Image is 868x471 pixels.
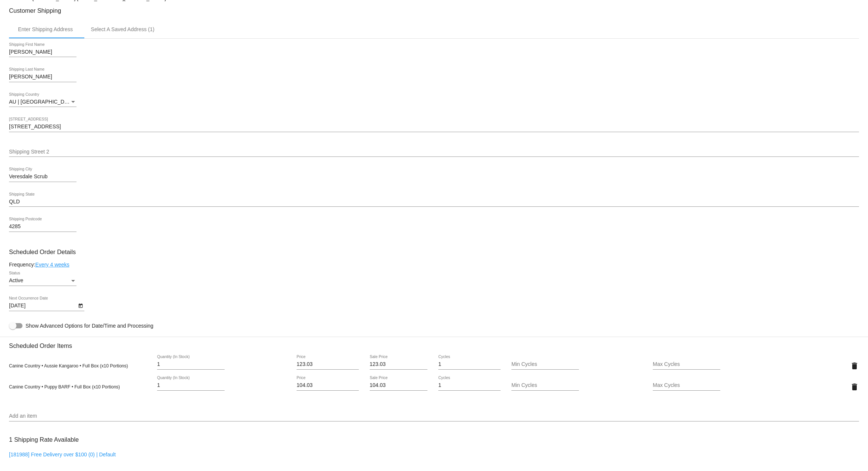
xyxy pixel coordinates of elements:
[9,363,128,369] span: Canine Country • Aussie Kangaroo • Full Box (x10 Portions)
[9,277,23,283] span: Active
[370,361,428,367] input: Sale Price
[91,26,154,32] div: Select A Saved Address (1)
[9,99,76,105] mat-select: Shipping Country
[9,337,859,349] h3: Scheduled Order Items
[9,7,859,14] h3: Customer Shipping
[9,174,76,180] input: Shipping City
[511,382,579,388] input: Min Cycles
[297,361,359,367] input: Price
[9,224,76,230] input: Shipping Postcode
[653,382,720,388] input: Max Cycles
[9,451,116,457] a: [181988] Free Delivery over $100 (0) | Default
[76,301,84,309] button: Open calendar
[850,361,859,370] mat-icon: delete
[370,382,428,388] input: Sale Price
[9,262,859,268] div: Frequency:
[438,361,501,367] input: Cycles
[9,432,79,448] h3: 1 Shipping Rate Available
[438,382,501,388] input: Cycles
[9,413,859,419] input: Add an item
[9,74,76,80] input: Shipping Last Name
[9,199,859,205] input: Shipping State
[850,382,859,391] mat-icon: delete
[511,361,579,367] input: Min Cycles
[18,26,73,32] div: Enter Shipping Address
[9,49,76,55] input: Shipping First Name
[25,322,153,330] span: Show Advanced Options for Date/Time and Processing
[653,361,720,367] input: Max Cycles
[9,248,859,256] h3: Scheduled Order Details
[9,278,76,284] mat-select: Status
[9,303,76,309] input: Next Occurrence Date
[9,384,120,390] span: Canine Country • Puppy BARF • Full Box (x10 Portions)
[35,262,69,268] a: Every 4 weeks
[9,124,859,130] input: Shipping Street 1
[297,382,359,388] input: Price
[157,382,225,388] input: Quantity (In Stock)
[157,361,225,367] input: Quantity (In Stock)
[9,149,859,155] input: Shipping Street 2
[9,99,75,105] span: AU | [GEOGRAPHIC_DATA]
